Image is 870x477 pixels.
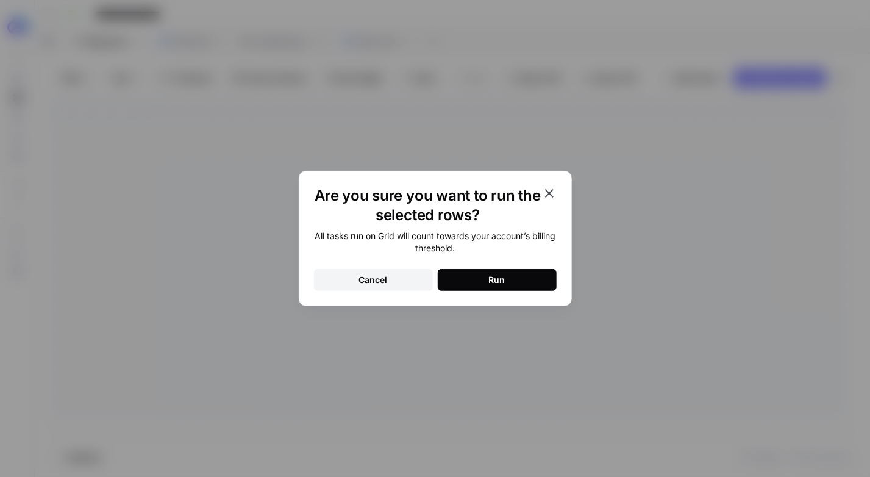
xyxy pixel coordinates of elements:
[438,269,557,291] button: Run
[359,274,388,286] div: Cancel
[489,274,505,286] div: Run
[314,269,433,291] button: Cancel
[314,230,557,254] div: All tasks run on Grid will count towards your account’s billing threshold.
[314,186,542,225] h1: Are you sure you want to run the selected rows?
